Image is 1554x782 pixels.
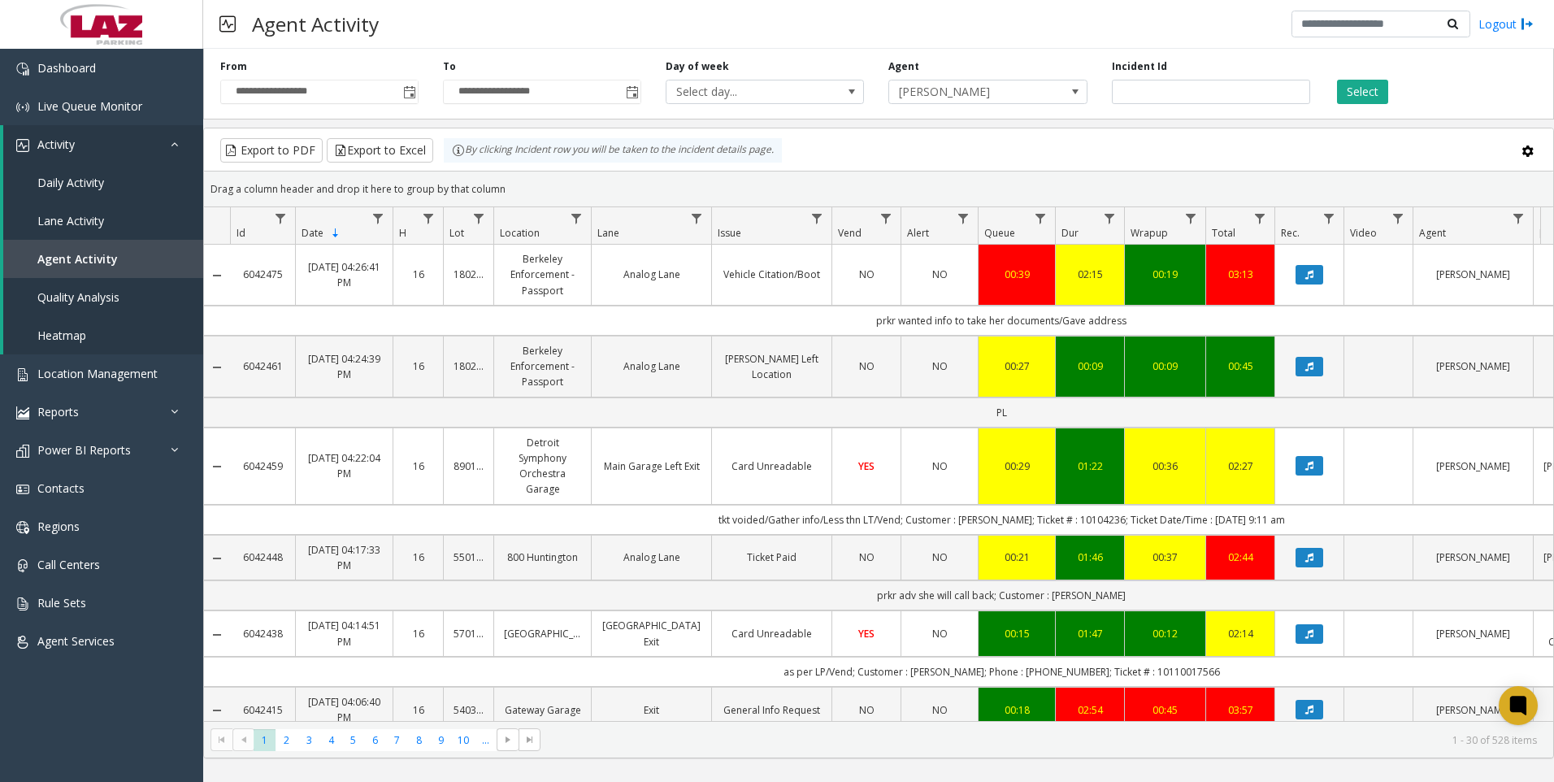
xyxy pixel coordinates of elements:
div: 00:09 [1135,358,1196,374]
span: Queue [984,226,1015,240]
span: Lane [597,226,619,240]
span: YES [858,459,875,473]
label: From [220,59,247,74]
a: 00:37 [1135,550,1196,565]
a: 03:57 [1216,702,1265,718]
a: [DATE] 04:06:40 PM [306,694,383,725]
a: Video Filter Menu [1387,207,1409,229]
a: Date Filter Menu [367,207,389,229]
a: [DATE] 04:14:51 PM [306,618,383,649]
span: Activity [37,137,75,152]
button: Select [1337,80,1388,104]
a: NO [842,267,891,282]
a: Daily Activity [3,163,203,202]
div: Data table [204,207,1553,721]
label: Incident Id [1112,59,1167,74]
a: 16 [403,702,433,718]
a: 180272 [454,358,484,374]
a: 890152 [454,458,484,474]
img: 'icon' [16,597,29,610]
a: [PERSON_NAME] [1423,458,1523,474]
div: 01:22 [1066,458,1114,474]
div: 00:15 [988,626,1045,641]
a: Rec. Filter Menu [1318,207,1340,229]
span: Go to the last page [519,728,540,751]
a: 02:27 [1216,458,1265,474]
img: 'icon' [16,483,29,496]
a: Quality Analysis [3,278,203,316]
a: 00:21 [988,550,1045,565]
a: NO [842,702,891,718]
span: Page 4 [320,729,342,751]
span: Power BI Reports [37,442,131,458]
a: Collapse Details [204,269,230,282]
a: NO [911,702,968,718]
a: [PERSON_NAME] Left Location [722,351,822,382]
div: 00:18 [988,702,1045,718]
a: [DATE] 04:26:41 PM [306,259,383,290]
a: 02:14 [1216,626,1265,641]
label: Day of week [666,59,729,74]
a: Heatmap [3,316,203,354]
a: Vehicle Citation/Boot [722,267,822,282]
span: Issue [718,226,741,240]
span: Heatmap [37,328,86,343]
span: YES [858,627,875,641]
span: [PERSON_NAME] [889,80,1047,103]
span: Lane Activity [37,213,104,228]
img: 'icon' [16,445,29,458]
a: [DATE] 04:22:04 PM [306,450,383,481]
a: Collapse Details [204,361,230,374]
a: 00:09 [1066,358,1114,374]
a: Collapse Details [204,460,230,473]
span: Dashboard [37,60,96,76]
span: Page 2 [276,729,297,751]
span: Page 9 [430,729,452,751]
a: Ticket Paid [722,550,822,565]
a: Analog Lane [601,550,701,565]
a: Id Filter Menu [270,207,292,229]
div: 00:12 [1135,626,1196,641]
a: 03:13 [1216,267,1265,282]
a: 02:44 [1216,550,1265,565]
kendo-pager-info: 1 - 30 of 528 items [550,733,1537,747]
span: NO [859,359,875,373]
img: 'icon' [16,636,29,649]
a: [PERSON_NAME] [1423,702,1523,718]
span: Dur [1061,226,1079,240]
button: Export to PDF [220,138,323,163]
a: 16 [403,626,433,641]
a: 02:15 [1066,267,1114,282]
img: 'icon' [16,521,29,534]
a: 01:47 [1066,626,1114,641]
a: 6042415 [240,702,285,718]
a: 16 [403,358,433,374]
span: Sortable [329,227,342,240]
span: Rule Sets [37,595,86,610]
a: 570112 [454,626,484,641]
span: Rec. [1281,226,1300,240]
span: Page 3 [298,729,320,751]
span: Total [1212,226,1235,240]
div: 00:45 [1135,702,1196,718]
div: 00:19 [1135,267,1196,282]
span: Video [1350,226,1377,240]
span: Live Queue Monitor [37,98,142,114]
div: 00:45 [1216,358,1265,374]
span: Agent Services [37,633,115,649]
a: Card Unreadable [722,626,822,641]
a: 00:36 [1135,458,1196,474]
span: Toggle popup [623,80,640,103]
span: Alert [907,226,929,240]
a: Wrapup Filter Menu [1180,207,1202,229]
div: 00:29 [988,458,1045,474]
a: Berkeley Enforcement - Passport [504,251,581,298]
a: Main Garage Left Exit [601,458,701,474]
span: Toggle popup [400,80,418,103]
